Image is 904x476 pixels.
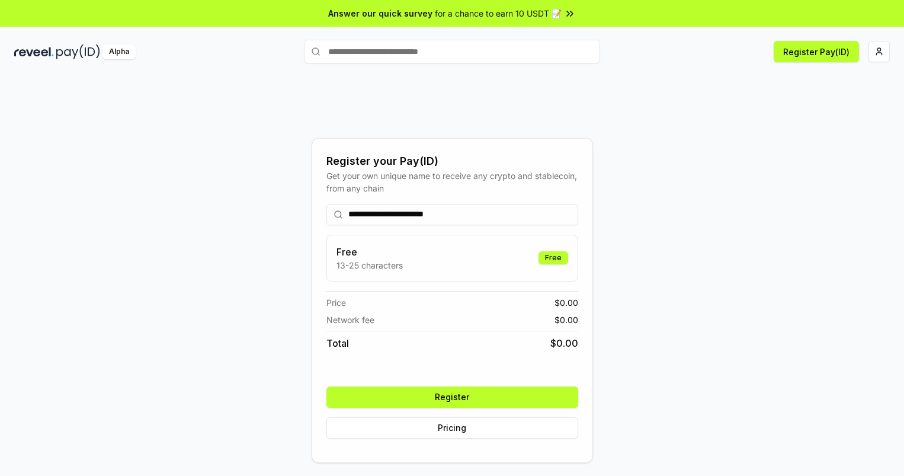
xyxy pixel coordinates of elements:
[538,251,568,264] div: Free
[102,44,136,59] div: Alpha
[336,259,403,271] p: 13-25 characters
[774,41,859,62] button: Register Pay(ID)
[326,170,578,194] div: Get your own unique name to receive any crypto and stablecoin, from any chain
[554,314,578,326] span: $ 0.00
[56,44,100,59] img: pay_id
[326,386,578,408] button: Register
[326,417,578,439] button: Pricing
[326,336,349,350] span: Total
[326,153,578,170] div: Register your Pay(ID)
[14,44,54,59] img: reveel_dark
[328,7,432,20] span: Answer our quick survey
[326,314,374,326] span: Network fee
[550,336,578,350] span: $ 0.00
[326,296,346,309] span: Price
[554,296,578,309] span: $ 0.00
[435,7,562,20] span: for a chance to earn 10 USDT 📝
[336,245,403,259] h3: Free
